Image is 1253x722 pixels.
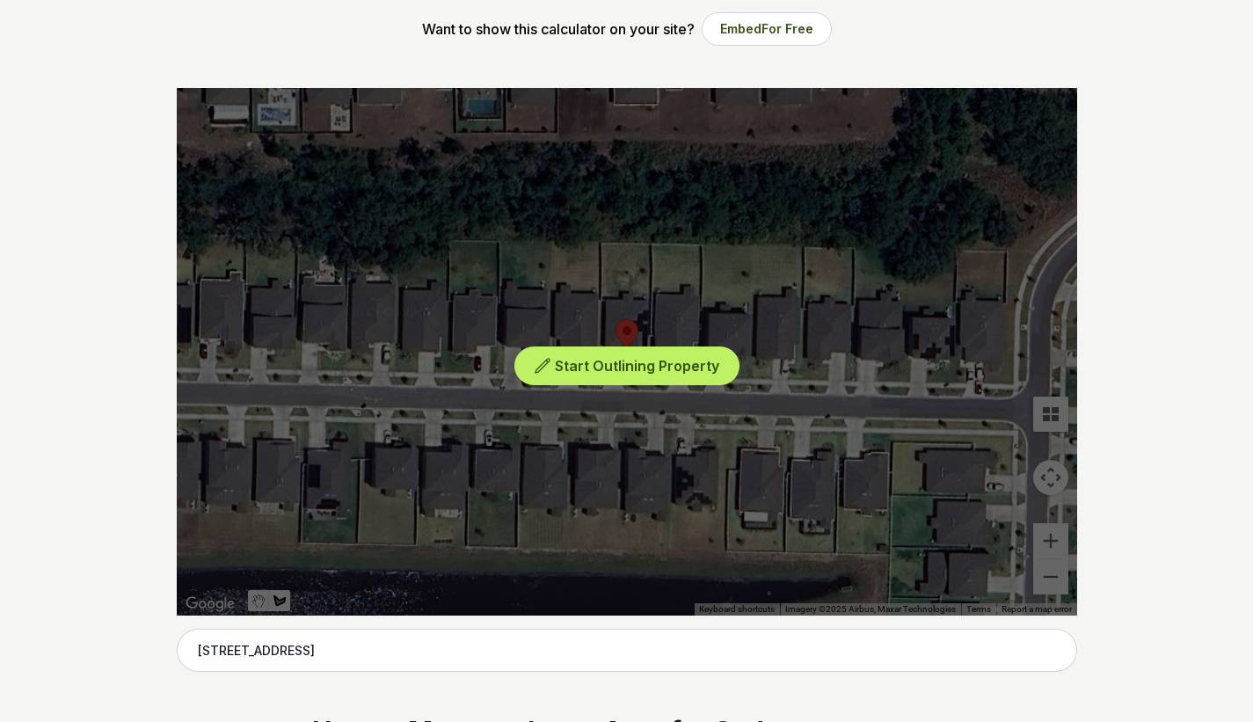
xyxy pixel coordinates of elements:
[177,629,1077,673] input: Enter your address to get started
[514,346,739,386] button: Start Outlining Property
[422,18,695,40] p: Want to show this calculator on your site?
[702,12,832,46] button: EmbedFor Free
[555,357,719,375] span: Start Outlining Property
[761,21,813,36] span: For Free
